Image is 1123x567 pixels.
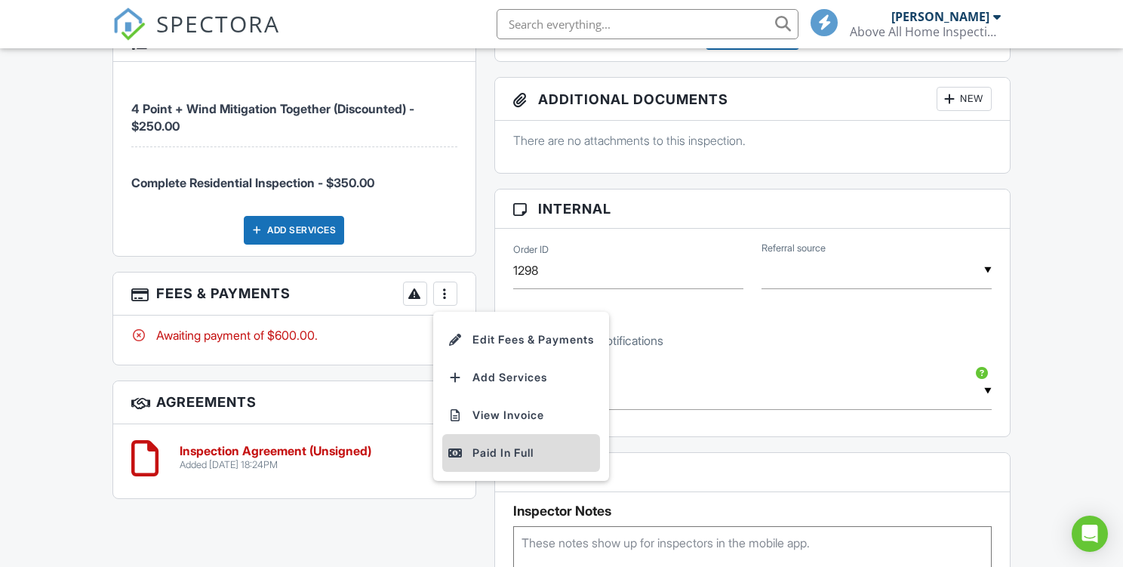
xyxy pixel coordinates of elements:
h3: Notes [495,453,1010,492]
h3: Internal [495,190,1010,229]
a: Inspection Agreement (Unsigned) Added [DATE] 18:24PM [180,445,371,471]
h5: Inspector Notes [513,504,992,519]
h3: Agreements [113,381,475,424]
li: Service: 4 Point + Wind Mitigation Together (Discounted) [131,73,457,147]
div: [PERSON_NAME] [891,9,989,24]
li: Service: Complete Residential Inspection [131,147,457,203]
div: Added [DATE] 18:24PM [180,459,371,471]
img: The Best Home Inspection Software - Spectora [112,8,146,41]
h3: Fees & Payments [113,273,475,316]
label: Order ID [513,243,549,257]
div: Awaiting payment of $600.00. [131,327,457,344]
h3: Additional Documents [495,78,1010,121]
div: Open Intercom Messenger [1072,516,1108,552]
span: Complete Residential Inspection - $350.00 [131,175,374,190]
span: 4 Point + Wind Mitigation Together (Discounted) - $250.00 [131,101,414,133]
input: Search everything... [497,9,798,39]
div: Add Services [244,216,344,245]
h6: Inspection Agreement (Unsigned) [180,445,371,458]
label: Referral source [761,242,826,255]
p: There are no attachments to this inspection. [513,132,992,149]
span: SPECTORA [156,8,280,39]
div: Above All Home Inspections LLC [850,24,1001,39]
div: New [937,87,992,111]
a: SPECTORA [112,20,280,52]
